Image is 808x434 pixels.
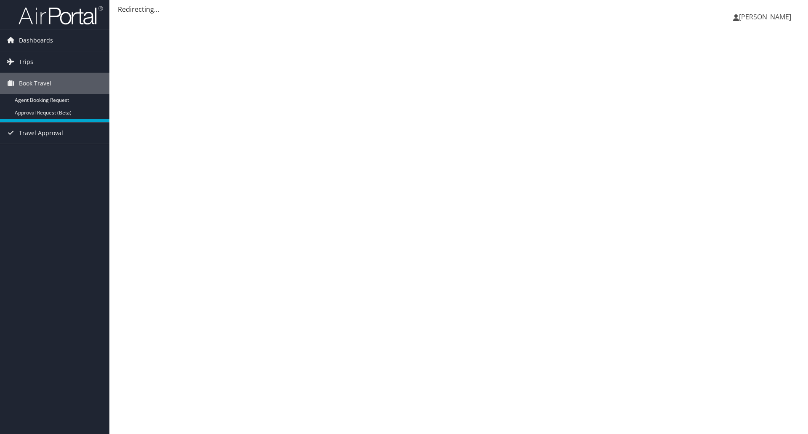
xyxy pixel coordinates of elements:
[19,51,33,72] span: Trips
[118,4,800,14] div: Redirecting...
[19,5,103,25] img: airportal-logo.png
[739,12,791,21] span: [PERSON_NAME]
[19,73,51,94] span: Book Travel
[19,30,53,51] span: Dashboards
[733,4,800,29] a: [PERSON_NAME]
[19,122,63,144] span: Travel Approval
